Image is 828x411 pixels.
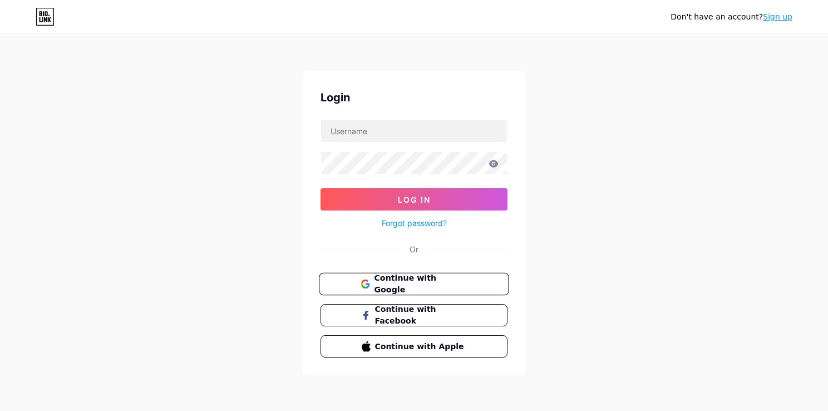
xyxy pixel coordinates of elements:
[321,120,507,142] input: Username
[319,273,509,296] button: Continue with Google
[321,188,507,211] button: Log In
[374,272,467,296] span: Continue with Google
[763,12,792,21] a: Sign up
[321,273,507,295] a: Continue with Google
[375,304,467,327] span: Continue with Facebook
[398,195,431,204] span: Log In
[321,304,507,326] button: Continue with Facebook
[671,11,792,23] div: Don't have an account?
[321,335,507,358] button: Continue with Apple
[321,89,507,106] div: Login
[410,243,418,255] div: Or
[375,341,467,353] span: Continue with Apple
[382,217,447,229] a: Forgot password?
